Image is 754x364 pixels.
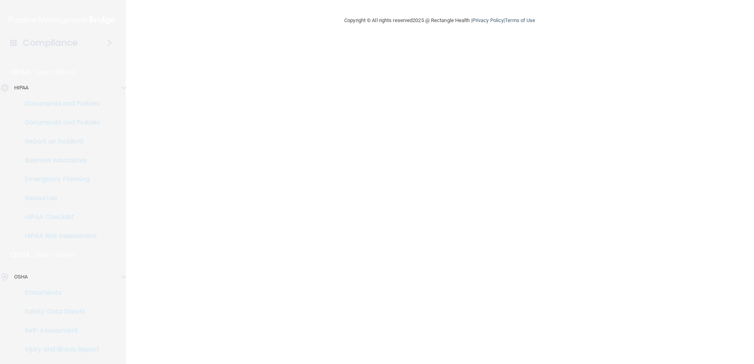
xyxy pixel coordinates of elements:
p: Emergency Planning [5,175,113,183]
p: Self-Assessment [5,327,113,334]
img: PMB logo [9,12,116,28]
a: Terms of Use [505,17,535,23]
p: HIPAA Risk Assessment [5,232,113,240]
p: Safety Data Sheets [5,308,113,316]
p: Business Associates [5,156,113,164]
p: HIPAA Checklist [5,213,113,221]
p: Documents and Policies [5,100,113,108]
p: Documents [5,289,113,297]
p: OSHA [14,272,28,282]
h4: Compliance [23,37,78,48]
p: HIPAA [11,67,31,77]
p: Documents and Policies [5,119,113,126]
p: Resources [5,194,113,202]
p: OSHA [11,250,30,260]
p: HIPAA [14,83,29,93]
p: Injury and Illness Report [5,345,113,353]
p: Learn More! [35,67,77,77]
p: Report an Incident [5,137,113,145]
div: Copyright © All rights reserved 2025 @ Rectangle Health | | [296,8,584,33]
p: Learn More! [34,250,76,260]
a: Privacy Policy [472,17,504,23]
